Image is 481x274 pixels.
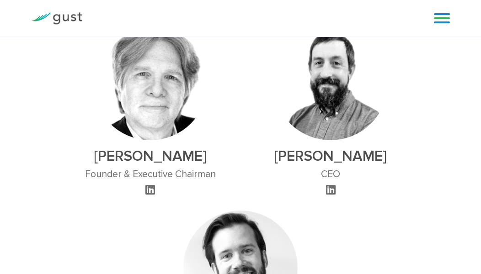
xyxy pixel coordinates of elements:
img: Peter Swan [273,26,388,140]
h3: CEO [273,169,388,180]
h3: Founder & Executive Chairman [85,169,216,180]
img: Gust Logo [31,12,82,25]
h2: [PERSON_NAME] [85,148,216,165]
h2: [PERSON_NAME] [273,148,388,165]
img: David Rose [93,26,208,140]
